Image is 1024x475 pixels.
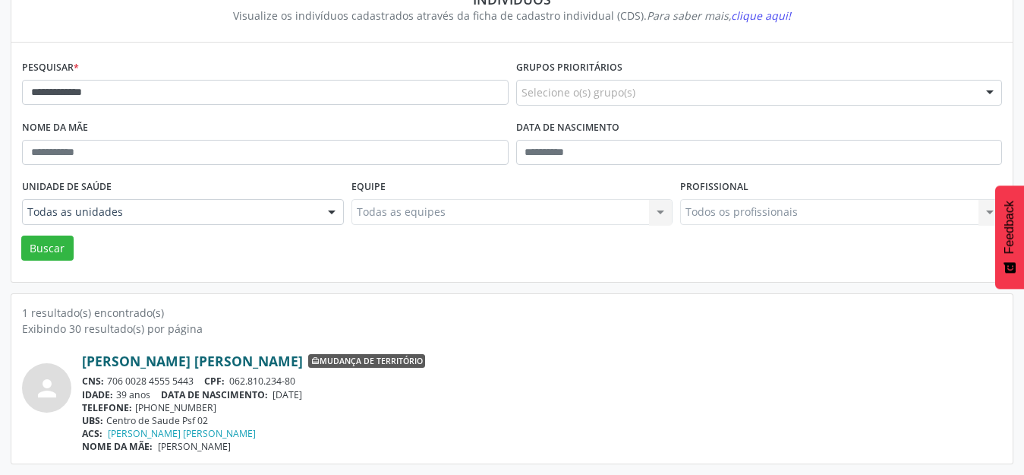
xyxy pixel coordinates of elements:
button: Buscar [21,236,74,261]
span: [PERSON_NAME] [158,440,231,453]
label: Data de nascimento [516,116,619,140]
span: Feedback [1003,201,1016,254]
span: [DATE] [273,388,302,401]
div: Exibindo 30 resultado(s) por página [22,321,1002,337]
div: Visualize os indivíduos cadastrados através da ficha de cadastro individual (CDS). [33,8,991,24]
span: CPF: [204,375,225,388]
span: Mudança de território [308,354,425,368]
i: Para saber mais, [647,8,791,23]
span: NOME DA MÃE: [82,440,153,453]
div: 706 0028 4555 5443 [82,375,1002,388]
div: 39 anos [82,388,1002,401]
a: [PERSON_NAME] [PERSON_NAME] [108,427,256,440]
span: Todas as unidades [27,204,313,220]
span: ACS: [82,427,102,440]
span: clique aqui! [731,8,791,23]
label: Unidade de saúde [22,176,112,199]
span: CNS: [82,375,104,388]
div: [PHONE_NUMBER] [82,401,1002,414]
label: Pesquisar [22,56,79,80]
label: Equipe [351,176,386,199]
a: [PERSON_NAME] [PERSON_NAME] [82,353,303,369]
div: Centro de Saude Psf 02 [82,414,1002,427]
label: Profissional [680,176,748,199]
label: Nome da mãe [22,116,88,140]
span: DATA DE NASCIMENTO: [161,388,268,401]
span: TELEFONE: [82,401,132,414]
span: IDADE: [82,388,113,401]
span: UBS: [82,414,103,427]
i: person [33,375,61,402]
button: Feedback - Mostrar pesquisa [995,185,1024,289]
div: 1 resultado(s) encontrado(s) [22,305,1002,321]
span: 062.810.234-80 [229,375,295,388]
label: Grupos prioritários [516,56,622,80]
span: Selecione o(s) grupo(s) [521,84,635,100]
